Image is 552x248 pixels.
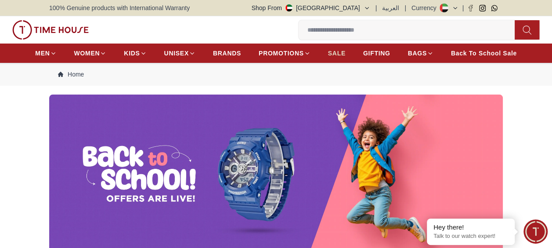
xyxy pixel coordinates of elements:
[433,223,508,232] div: Hey there!
[164,49,189,58] span: UNISEX
[124,49,140,58] span: KIDS
[49,63,503,86] nav: Breadcrumb
[252,4,370,12] button: Shop From[GEOGRAPHIC_DATA]
[285,4,292,11] img: United Arab Emirates
[328,49,346,58] span: SALE
[479,5,486,11] a: Instagram
[35,49,50,58] span: MEN
[462,4,464,12] span: |
[12,20,89,40] img: ...
[35,45,56,61] a: MEN
[467,5,474,11] a: Facebook
[259,45,310,61] a: PROMOTIONS
[404,4,406,12] span: |
[363,49,390,58] span: GIFTING
[164,45,195,61] a: UNISEX
[49,4,190,12] span: 100% Genuine products with International Warranty
[491,5,498,11] a: Whatsapp
[328,45,346,61] a: SALE
[523,219,548,244] div: Chat Widget
[411,4,440,12] div: Currency
[433,233,508,240] p: Talk to our watch expert!
[408,45,433,61] a: BAGS
[451,49,517,58] span: Back To School Sale
[382,4,399,12] button: العربية
[74,45,107,61] a: WOMEN
[363,45,390,61] a: GIFTING
[375,4,377,12] span: |
[74,49,100,58] span: WOMEN
[408,49,426,58] span: BAGS
[124,45,146,61] a: KIDS
[213,45,241,61] a: BRANDS
[58,70,84,79] a: Home
[259,49,304,58] span: PROMOTIONS
[451,45,517,61] a: Back To School Sale
[213,49,241,58] span: BRANDS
